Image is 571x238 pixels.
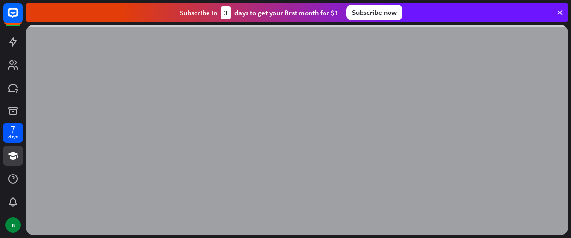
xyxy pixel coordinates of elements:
div: 7 [11,125,15,134]
div: days [8,134,18,140]
a: 7 days [3,123,23,143]
div: Subscribe now [346,5,402,20]
div: B [5,217,21,233]
div: 3 [221,6,231,19]
div: Subscribe in days to get your first month for $1 [180,6,338,19]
